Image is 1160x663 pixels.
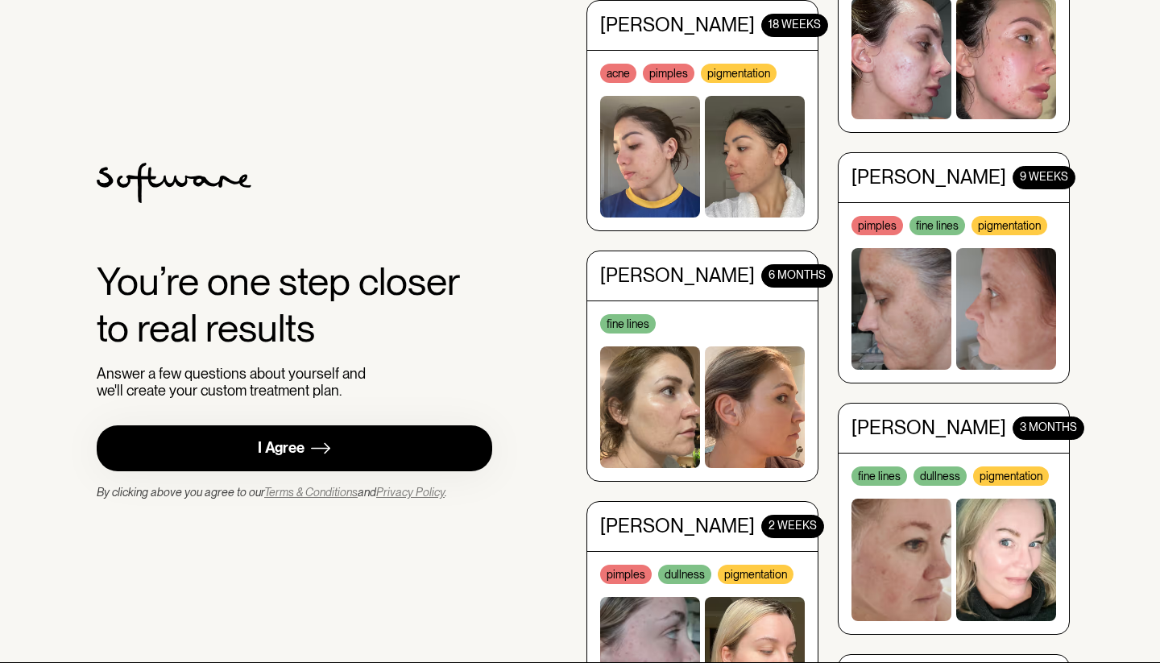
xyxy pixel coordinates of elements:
div: 6 months [761,264,833,288]
div: 2 WEEKS [761,515,824,538]
a: I Agree [97,425,492,471]
div: [PERSON_NAME] [600,515,755,538]
div: 9 WEEKS [1013,166,1075,189]
div: fine lines [909,216,965,235]
div: pimples [600,565,652,584]
div: pigmentation [971,216,1047,235]
div: 3 MONTHS [1013,416,1084,440]
div: dullness [913,466,967,486]
div: pigmentation [973,466,1049,486]
a: Privacy Policy [376,486,445,499]
div: [PERSON_NAME] [851,166,1006,189]
div: pigmentation [701,64,777,83]
div: pigmentation [718,565,793,584]
div: fine lines [851,466,907,486]
div: 18 WEEKS [761,14,828,37]
div: I Agree [258,439,304,458]
a: Terms & Conditions [264,486,358,499]
div: pimples [643,64,694,83]
div: pimples [851,216,903,235]
div: acne [600,64,636,83]
div: By clicking above you agree to our and . [97,484,447,500]
div: fine lines [600,314,656,334]
div: dullness [658,565,711,584]
div: [PERSON_NAME] [851,416,1006,440]
div: Answer a few questions about yourself and we'll create your custom treatment plan. [97,365,373,400]
div: You’re one step closer to real results [97,259,492,351]
div: [PERSON_NAME] [600,14,755,37]
div: [PERSON_NAME] [600,264,755,288]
